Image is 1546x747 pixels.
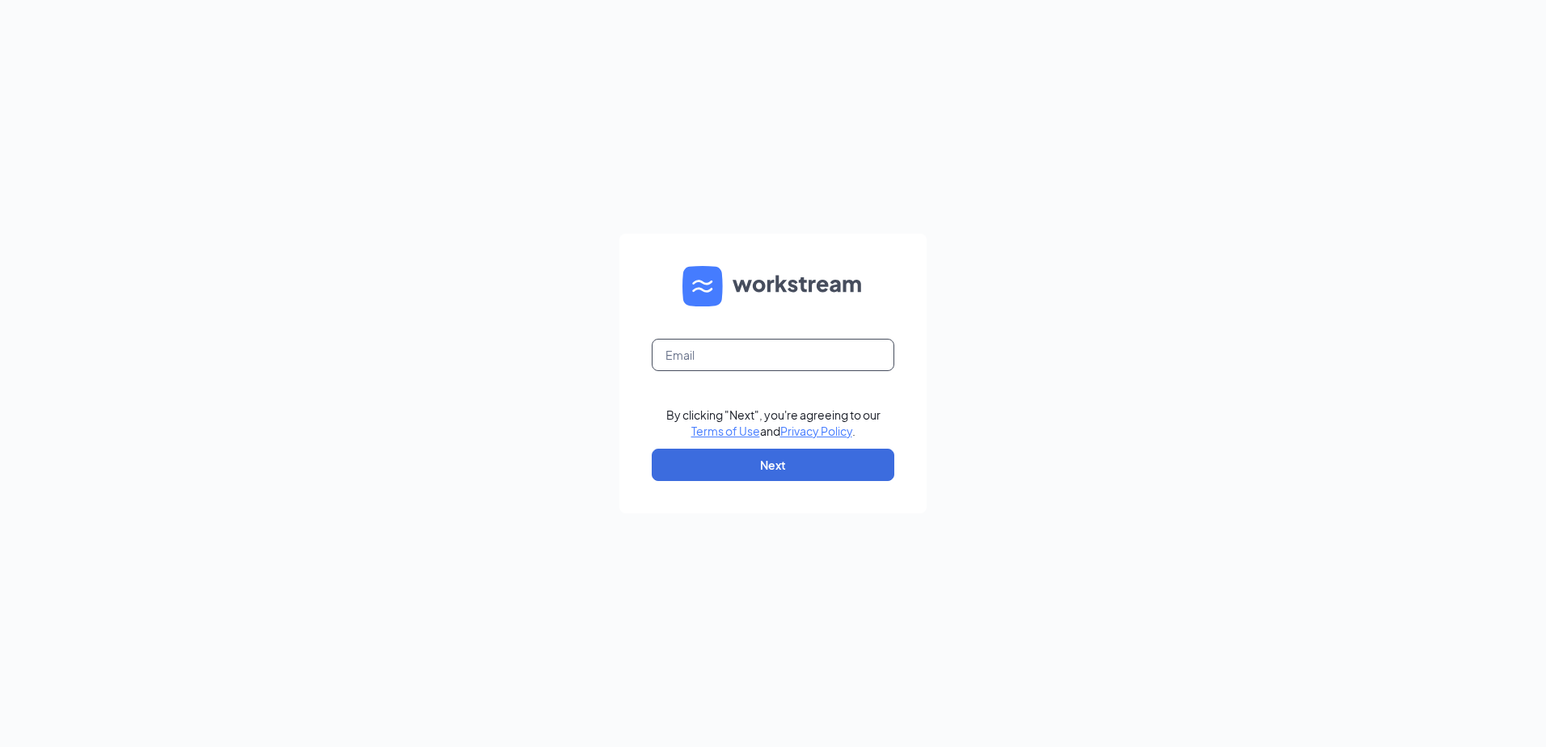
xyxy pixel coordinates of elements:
[652,449,894,481] button: Next
[666,407,881,439] div: By clicking "Next", you're agreeing to our and .
[780,424,852,438] a: Privacy Policy
[652,339,894,371] input: Email
[691,424,760,438] a: Terms of Use
[682,266,864,306] img: WS logo and Workstream text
